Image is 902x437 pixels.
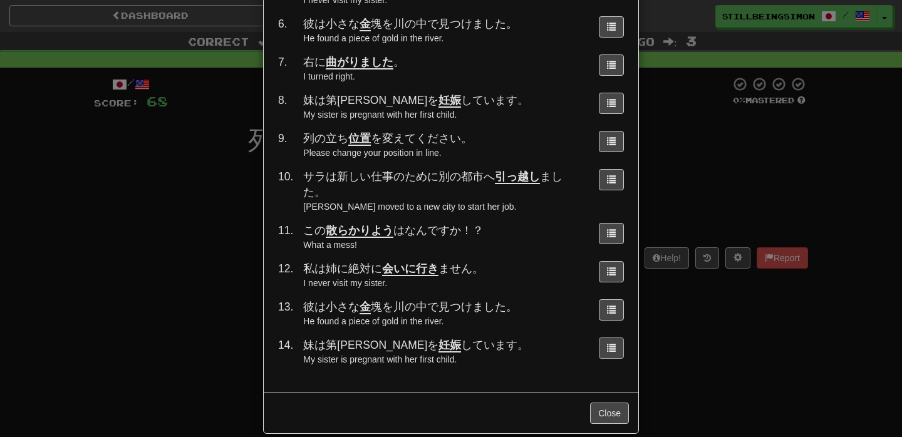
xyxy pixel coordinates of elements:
[303,170,562,198] span: サラは新しい仕事のために別の都市へ ました。
[273,218,298,256] td: 11 .
[382,262,438,276] u: 会いに行き
[326,224,393,238] u: 散らかりよう
[303,108,584,121] div: My sister is pregnant with her first child.
[326,56,393,69] u: 曲がりました
[303,147,584,159] div: Please change your position in line.
[495,170,540,184] u: 引っ越し
[303,353,584,366] div: My sister is pregnant with her first child.
[438,94,461,108] u: 妊娠
[303,239,584,251] div: What a mess!
[303,301,517,314] span: 彼は小さな 塊を川の中で見つけました。
[303,132,472,146] span: 列の立ち を変えてください。
[303,339,529,352] span: 妹は第[PERSON_NAME]を しています。
[303,262,484,276] span: 私は姉に絶対に ません。
[303,32,584,44] div: He found a piece of gold in the river.
[438,339,461,352] u: 妊娠
[273,88,298,126] td: 8 .
[273,164,298,218] td: 10 .
[360,18,371,31] u: 金
[590,403,629,424] button: Close
[303,315,584,327] div: He found a piece of gold in the river.
[303,277,584,289] div: I never visit my sister.
[303,200,584,213] div: [PERSON_NAME] moved to a new city to start her job.
[273,11,298,49] td: 6 .
[303,18,517,31] span: 彼は小さな 塊を川の中で見つけました。
[303,70,584,83] div: I turned right.
[303,94,529,108] span: 妹は第[PERSON_NAME]を しています。
[273,332,298,371] td: 14 .
[273,294,298,332] td: 13 .
[303,224,484,238] span: この はなんですか！？
[360,301,371,314] u: 金
[348,132,371,146] u: 位置
[273,256,298,294] td: 12 .
[273,126,298,164] td: 9 .
[273,49,298,88] td: 7 .
[303,56,405,69] span: 右に 。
